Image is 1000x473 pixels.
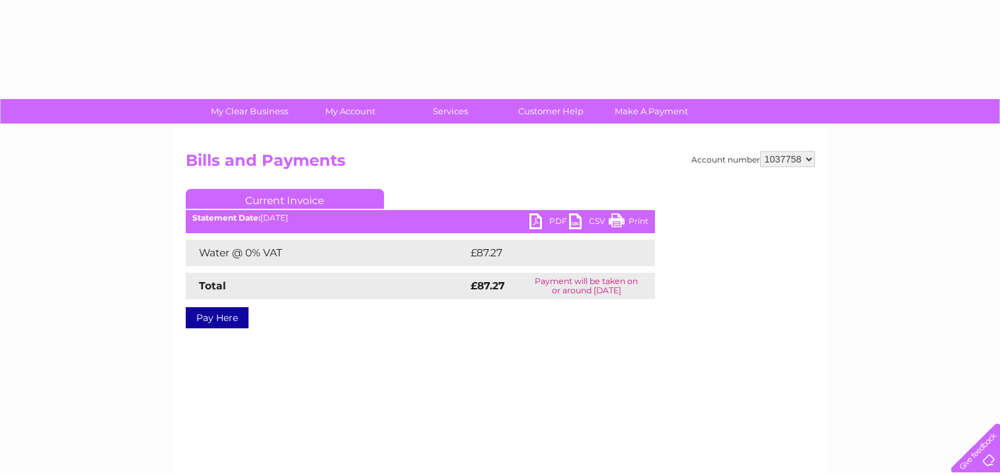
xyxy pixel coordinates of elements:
div: [DATE] [186,213,655,223]
a: PDF [529,213,569,233]
h2: Bills and Payments [186,151,815,176]
a: CSV [569,213,609,233]
b: Statement Date: [192,213,260,223]
div: Account number [691,151,815,167]
td: Payment will be taken on or around [DATE] [518,273,655,299]
td: Water @ 0% VAT [186,240,467,266]
td: £87.27 [467,240,627,266]
a: My Account [295,99,404,124]
a: My Clear Business [195,99,304,124]
a: Current Invoice [186,189,384,209]
a: Services [396,99,505,124]
strong: £87.27 [471,279,505,292]
a: Print [609,213,648,233]
a: Customer Help [496,99,605,124]
a: Pay Here [186,307,249,328]
a: Make A Payment [597,99,706,124]
strong: Total [199,279,226,292]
